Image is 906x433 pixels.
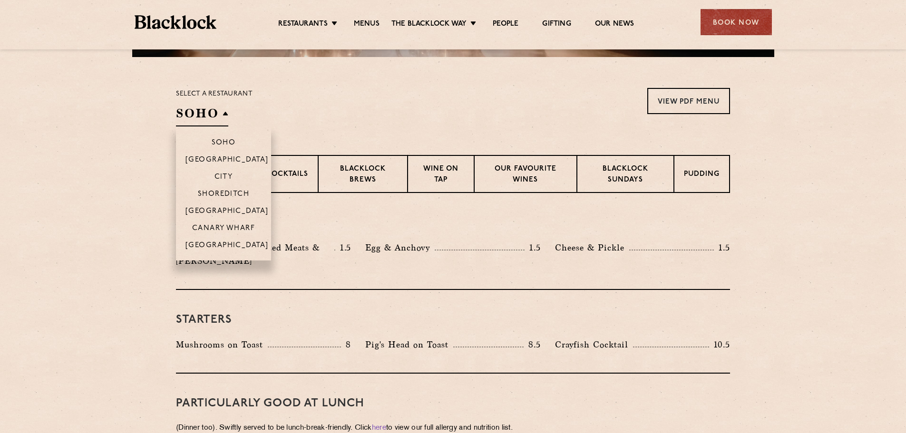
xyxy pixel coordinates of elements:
[176,217,730,229] h3: Pre Chop Bites
[709,338,730,351] p: 10.5
[176,88,253,100] p: Select a restaurant
[341,338,351,351] p: 8
[365,338,453,351] p: Pig's Head on Toast
[418,164,464,186] p: Wine on Tap
[198,190,250,200] p: Shoreditch
[524,338,541,351] p: 8.5
[354,19,380,30] a: Menus
[135,15,217,29] img: BL_Textured_Logo-footer-cropped.svg
[212,139,236,148] p: Soho
[278,19,328,30] a: Restaurants
[701,9,772,35] div: Book Now
[372,424,386,432] a: here
[176,314,730,326] h3: Starters
[555,241,629,254] p: Cheese & Pickle
[587,164,664,186] p: Blacklock Sundays
[192,224,255,234] p: Canary Wharf
[555,338,633,351] p: Crayfish Cocktail
[484,164,566,186] p: Our favourite wines
[214,173,233,183] p: City
[647,88,730,114] a: View PDF Menu
[266,169,308,181] p: Cocktails
[185,241,269,251] p: [GEOGRAPHIC_DATA]
[185,207,269,217] p: [GEOGRAPHIC_DATA]
[391,19,467,30] a: The Blacklock Way
[328,164,398,186] p: Blacklock Brews
[365,241,435,254] p: Egg & Anchovy
[542,19,571,30] a: Gifting
[595,19,634,30] a: Our News
[176,105,228,126] h2: SOHO
[684,169,720,181] p: Pudding
[714,241,730,254] p: 1.5
[525,241,541,254] p: 1.5
[493,19,518,30] a: People
[335,241,351,254] p: 1.5
[176,338,268,351] p: Mushrooms on Toast
[185,156,269,165] p: [GEOGRAPHIC_DATA]
[176,397,730,410] h3: PARTICULARLY GOOD AT LUNCH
